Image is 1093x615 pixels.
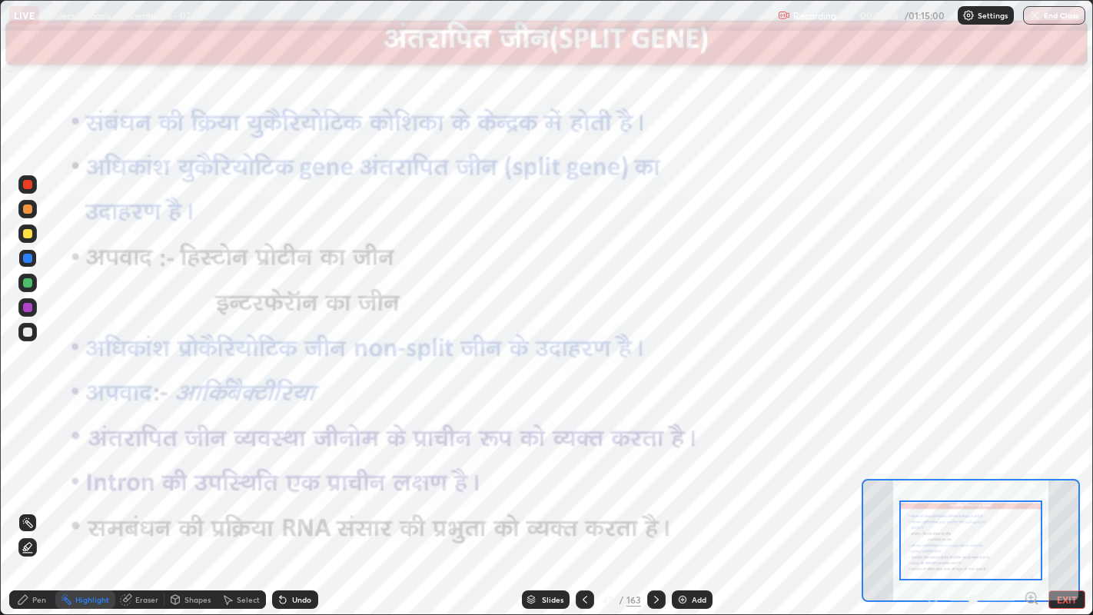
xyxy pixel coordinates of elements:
div: Pen [32,596,46,603]
img: recording.375f2c34.svg [778,9,790,22]
div: Highlight [75,596,109,603]
img: class-settings-icons [962,9,975,22]
div: Slides [542,596,563,603]
div: Select [237,596,260,603]
div: 49 [600,595,616,604]
button: End Class [1023,6,1085,25]
div: Shapes [184,596,211,603]
p: Settings [978,12,1008,19]
div: / [619,595,623,604]
div: Add [692,596,706,603]
div: Undo [292,596,311,603]
img: end-class-cross [1028,9,1041,22]
p: LIVE [14,9,35,22]
button: EXIT [1048,590,1085,609]
p: Recording [793,10,836,22]
div: 163 [626,593,641,607]
img: add-slide-button [676,593,689,606]
p: Molecular basis of inheritance - 07 [45,9,191,22]
div: Eraser [135,596,158,603]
